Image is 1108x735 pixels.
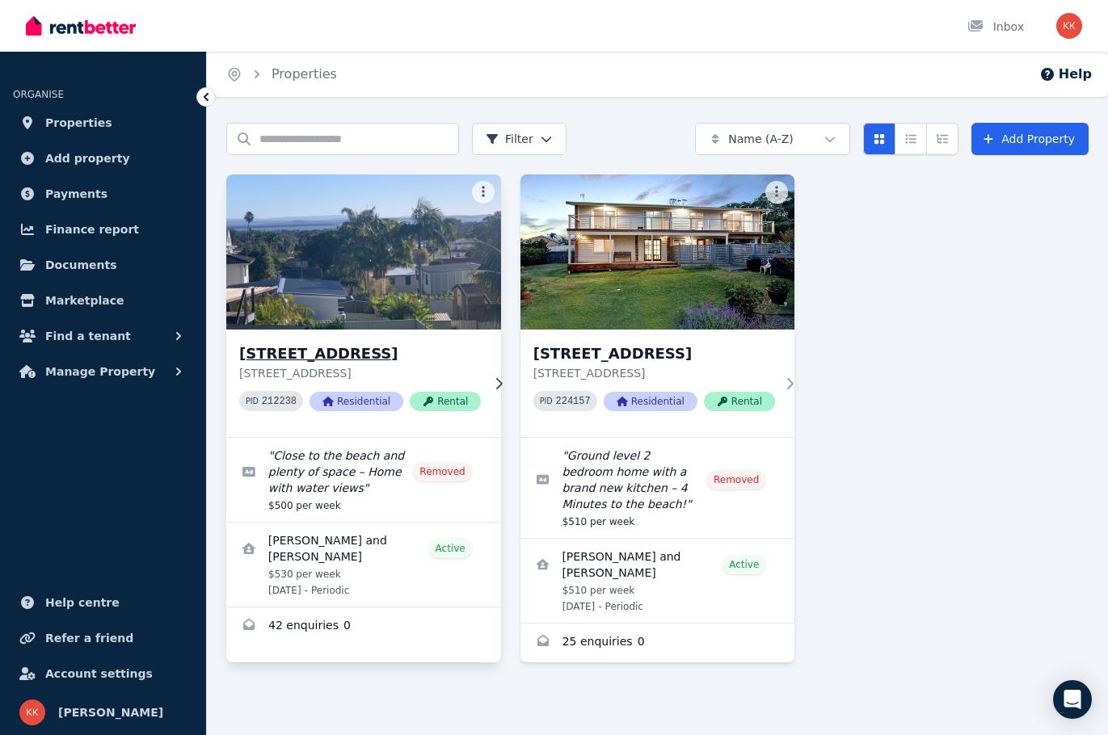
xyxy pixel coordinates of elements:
[246,397,259,405] small: PID
[45,184,107,204] span: Payments
[728,131,794,147] span: Name (A-Z)
[45,220,139,239] span: Finance report
[13,89,64,100] span: ORGANISE
[226,523,501,607] a: View details for Ian Tyley and Chathura Basnayake
[13,320,193,352] button: Find a tenant
[533,365,775,381] p: [STREET_ADDRESS]
[45,149,130,168] span: Add property
[1056,13,1082,39] img: Klevis Kllogjri
[704,392,775,411] span: Rental
[45,664,153,683] span: Account settings
[472,123,567,155] button: Filter
[45,593,120,612] span: Help centre
[520,539,795,623] a: View details for Kobe Ferteis and Lachlan Johnson
[895,123,927,155] button: Compact list view
[13,249,193,281] a: Documents
[520,624,795,662] a: Enquiries for 20B Vista Parade, Bateau Bay
[45,113,112,132] span: Properties
[220,170,508,334] img: 20A Vista Parade, Bateau Bay
[971,123,1089,155] a: Add Property
[13,142,193,174] a: Add property
[410,392,481,411] span: Rental
[239,342,481,365] h3: [STREET_ADDRESS]
[207,52,356,97] nav: Breadcrumb
[13,586,193,619] a: Help centre
[533,342,775,365] h3: [STREET_ADDRESS]
[262,396,297,407] code: 212238
[45,628,133,648] span: Refer a friend
[226,174,501,437] a: 20A Vista Parade, Bateau Bay[STREET_ADDRESS][STREET_ADDRESS]PID 212238ResidentialRental
[13,178,193,210] a: Payments
[226,607,501,646] a: Enquiries for 20A Vista Parade, Bateau Bay
[540,397,553,405] small: PID
[604,392,697,411] span: Residential
[13,657,193,690] a: Account settings
[520,174,795,330] img: 20B Vista Parade, Bateau Bay
[1039,65,1092,84] button: Help
[26,14,136,38] img: RentBetter
[13,284,193,317] a: Marketplace
[520,174,795,437] a: 20B Vista Parade, Bateau Bay[STREET_ADDRESS][STREET_ADDRESS]PID 224157ResidentialRental
[226,438,501,522] a: Edit listing: Close to the beach and plenty of space – Home with water views
[45,362,155,381] span: Manage Property
[13,107,193,139] a: Properties
[765,181,788,204] button: More options
[695,123,850,155] button: Name (A-Z)
[13,213,193,246] a: Finance report
[239,365,481,381] p: [STREET_ADDRESS]
[520,438,795,538] a: Edit listing: Ground level 2 bedroom home with a brand new kitchen – 4 Minutes to the beach!
[863,123,958,155] div: View options
[272,66,337,82] a: Properties
[926,123,958,155] button: Expanded list view
[556,396,591,407] code: 224157
[58,703,163,722] span: [PERSON_NAME]
[45,326,131,346] span: Find a tenant
[13,622,193,654] a: Refer a friend
[472,181,495,204] button: More options
[967,19,1024,35] div: Inbox
[486,131,533,147] span: Filter
[1053,680,1092,719] div: Open Intercom Messenger
[863,123,895,155] button: Card view
[19,699,45,725] img: Klevis Kllogjri
[310,392,403,411] span: Residential
[45,255,117,275] span: Documents
[13,355,193,388] button: Manage Property
[45,291,124,310] span: Marketplace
